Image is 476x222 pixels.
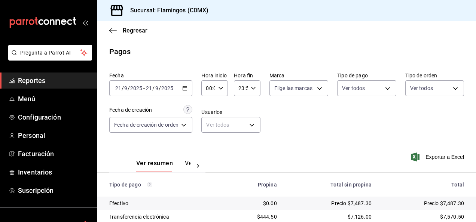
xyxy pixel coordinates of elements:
span: / [122,85,124,91]
div: Total sin propina [289,182,372,188]
span: / [152,85,155,91]
font: Suscripción [18,186,54,194]
input: -- [115,85,122,91]
label: Marca [269,73,328,78]
font: Ver resumen [136,160,173,167]
label: Tipo de pago [337,73,396,78]
div: Total [384,182,464,188]
div: $0.00 [235,200,277,207]
div: Precio $7,487.30 [384,200,464,207]
div: $7,126.00 [289,213,372,221]
span: Ver todos [342,84,365,92]
span: Pregunta a Parrot AI [20,49,80,57]
span: / [128,85,130,91]
span: Ver todos [410,84,433,92]
div: Pestañas de navegación [136,160,190,172]
div: Efectivo [109,200,223,207]
label: Usuarios [201,110,260,115]
input: ---- [161,85,174,91]
label: Fecha [109,73,192,78]
span: - [143,85,145,91]
div: $7,570.50 [384,213,464,221]
font: Facturación [18,150,54,158]
span: Elige las marcas [274,84,312,92]
input: -- [124,85,128,91]
button: open_drawer_menu [82,19,88,25]
span: Fecha de creación de orden [114,121,178,129]
button: Pregunta a Parrot AI [8,45,92,61]
div: Ver todos [201,117,260,133]
font: Menú [18,95,36,103]
div: $444.50 [235,213,277,221]
font: Exportar a Excel [425,154,464,160]
span: / [159,85,161,91]
input: -- [155,85,159,91]
h3: Sucursal: Flamingos (CDMX) [124,6,208,15]
svg: Los pagos realizados con Pay y otras terminales son montos brutos. [147,182,152,187]
font: Tipo de pago [109,182,141,188]
font: Inventarios [18,168,52,176]
div: Precio $7,487.30 [289,200,372,207]
font: Configuración [18,113,61,121]
label: Tipo de orden [405,73,464,78]
font: Reportes [18,77,45,84]
label: Hora inicio [201,73,228,78]
button: Exportar a Excel [413,152,464,161]
label: Hora fin [234,73,260,78]
font: Personal [18,132,45,139]
div: Fecha de creación [109,106,152,114]
a: Pregunta a Parrot AI [5,54,92,62]
div: Transferencia electrónica [109,213,223,221]
div: Propina [235,182,277,188]
input: -- [146,85,152,91]
button: Ver pagos [185,160,213,172]
span: Regresar [123,27,147,34]
button: Regresar [109,27,147,34]
div: Pagos [109,46,131,57]
input: ---- [130,85,143,91]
